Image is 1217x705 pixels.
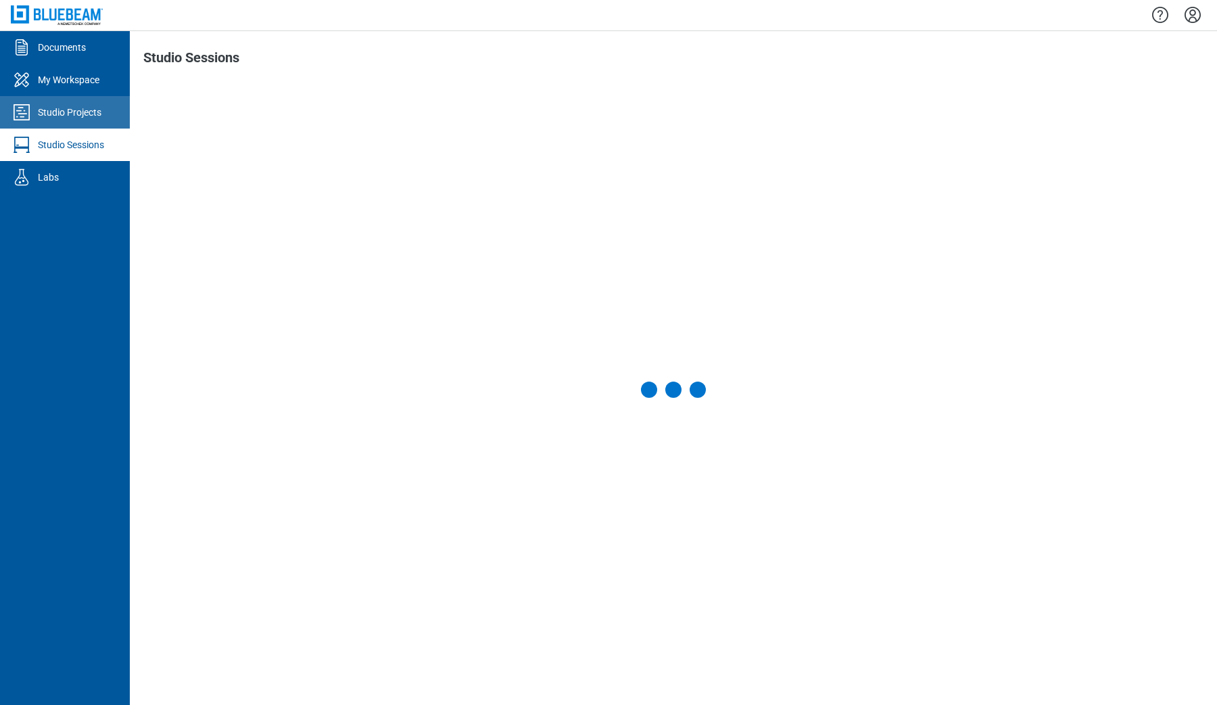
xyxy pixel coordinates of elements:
svg: Studio Projects [11,101,32,123]
div: Labs [38,170,59,184]
img: Bluebeam, Inc. [11,5,103,25]
div: My Workspace [38,73,99,87]
div: loadingMyProjects [641,382,706,398]
div: Documents [38,41,86,54]
svg: My Workspace [11,69,32,91]
button: Settings [1182,3,1203,26]
h1: Studio Sessions [143,50,239,72]
svg: Documents [11,37,32,58]
div: Studio Sessions [38,138,104,152]
div: Studio Projects [38,106,101,119]
svg: Studio Sessions [11,134,32,156]
svg: Labs [11,166,32,188]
